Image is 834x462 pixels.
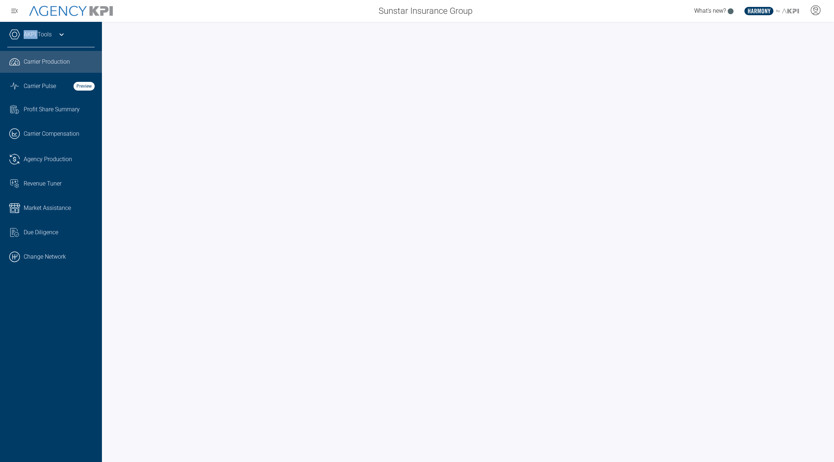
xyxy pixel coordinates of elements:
span: Due Diligence [24,228,58,237]
span: Market Assistance [24,204,71,212]
span: What's new? [694,7,726,14]
strong: Preview [74,82,95,91]
span: Revenue Tuner [24,179,62,188]
span: Profit Share Summary [24,105,80,114]
a: AKPI Tools [24,30,52,39]
img: AgencyKPI [29,6,113,16]
span: Agency Production [24,155,72,164]
span: Carrier Production [24,57,70,66]
span: Carrier Compensation [24,130,79,138]
span: Sunstar Insurance Group [379,4,473,17]
span: Carrier Pulse [24,82,56,91]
